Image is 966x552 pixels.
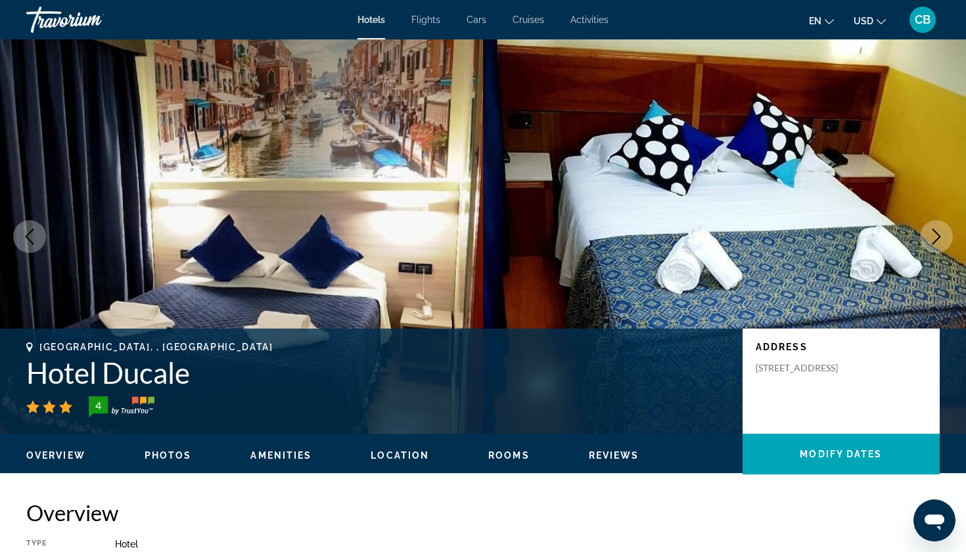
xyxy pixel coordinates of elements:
div: Hotel [115,539,940,549]
button: Amenities [250,449,311,461]
span: Location [371,450,429,461]
a: Travorium [26,3,158,37]
span: Photos [145,450,192,461]
span: Rooms [488,450,530,461]
button: Location [371,449,429,461]
button: Reviews [589,449,639,461]
button: Change currency [854,11,886,30]
button: Photos [145,449,192,461]
span: Modify Dates [800,449,882,459]
p: Address [756,342,927,352]
div: Type [26,539,82,549]
button: Change language [809,11,834,30]
h2: Overview [26,499,940,526]
button: Previous image [13,220,46,253]
button: Next image [920,220,953,253]
iframe: Bouton de lancement de la fenêtre de messagerie [913,499,955,541]
span: Reviews [589,450,639,461]
div: 4 [85,398,111,413]
h1: Hotel Ducale [26,356,729,390]
button: User Menu [906,6,940,34]
span: USD [854,16,873,26]
span: Overview [26,450,85,461]
span: CB [915,13,931,26]
a: Flights [411,14,440,25]
button: Modify Dates [743,434,940,474]
button: Overview [26,449,85,461]
button: Rooms [488,449,530,461]
img: TrustYou guest rating badge [89,396,154,417]
span: Amenities [250,450,311,461]
a: Activities [570,14,609,25]
a: Hotels [357,14,385,25]
a: Cruises [513,14,544,25]
span: [GEOGRAPHIC_DATA], , [GEOGRAPHIC_DATA] [39,342,273,352]
p: [STREET_ADDRESS] [756,362,861,374]
a: Cars [467,14,486,25]
span: en [809,16,821,26]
